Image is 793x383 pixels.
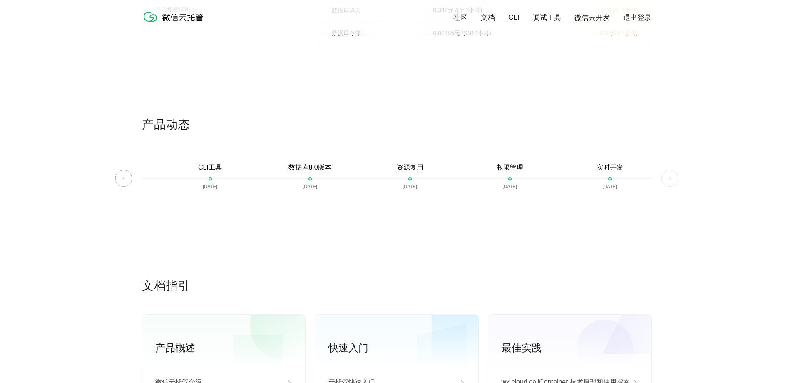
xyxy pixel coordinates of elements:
[155,341,305,355] p: 产品概述
[328,341,478,355] p: 快速入门
[303,184,317,189] p: [DATE]
[602,184,617,189] p: [DATE]
[198,163,222,172] p: CLI工具
[502,341,651,355] p: 最佳实践
[597,163,623,172] p: 实时开发
[142,8,209,25] img: 微信云托管
[508,13,519,22] a: CLI
[481,13,495,23] a: 文档
[502,184,517,189] p: [DATE]
[623,13,651,23] a: 退出登录
[574,13,610,23] a: 微信云开发
[142,117,651,133] p: 产品动态
[203,184,217,189] p: [DATE]
[533,13,561,23] a: 调试工具
[142,19,209,26] a: 微信云托管
[403,184,417,189] p: [DATE]
[288,163,331,172] p: 数据库8.0版本
[142,278,651,295] p: 文档指引
[453,13,467,23] a: 社区
[397,163,423,172] p: 资源复用
[497,163,523,172] p: 权限管理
